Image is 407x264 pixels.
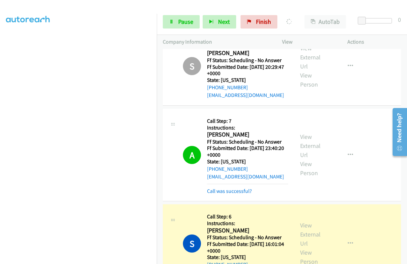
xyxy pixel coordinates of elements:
a: View External Url [300,221,321,247]
p: Actions [347,38,401,46]
a: View External Url [300,133,321,159]
h5: State: [US_STATE] [207,77,288,84]
span: Next [218,18,230,25]
button: Next [203,15,236,29]
p: Company Information [163,38,270,46]
div: 0 [398,15,401,24]
p: Dialing [PERSON_NAME] [286,17,292,27]
h5: Ff Submitted Date: [DATE] 16:01:04 +0000 [207,241,288,254]
h5: Ff Submitted Date: [DATE] 20:29:47 +0000 [207,64,288,77]
h2: [PERSON_NAME] [207,49,288,57]
iframe: Resource Center [388,105,407,159]
a: View External Url [300,44,321,70]
h5: Ff Submitted Date: [DATE] 23:40:20 +0000 [207,145,288,158]
a: Finish [241,15,277,29]
button: AutoTab [304,15,346,29]
h2: [PERSON_NAME] [207,131,288,139]
a: [PHONE_NUMBER] [207,166,248,172]
h5: Instructions: [207,220,288,227]
a: [EMAIL_ADDRESS][DOMAIN_NAME] [207,173,284,180]
h5: State: [US_STATE] [207,158,288,165]
p: View [282,38,336,46]
a: Pause [163,15,200,29]
a: [EMAIL_ADDRESS][DOMAIN_NAME] [207,92,284,98]
h1: S [183,57,201,75]
a: [PHONE_NUMBER] [207,84,248,91]
h5: Call Step: 7 [207,118,288,124]
h5: Call Step: 6 [207,213,288,220]
h5: Ff Status: Scheduling - No Answer [207,139,288,145]
span: Finish [256,18,271,25]
h1: A [183,146,201,164]
span: Pause [178,18,193,25]
a: View Person [300,160,318,177]
h5: Instructions: [207,124,288,131]
a: Call was successful? [207,188,252,194]
h5: Ff Status: Scheduling - No Answer [207,57,288,64]
a: View Person [300,71,318,88]
h1: S [183,234,201,253]
h5: State: [US_STATE] [207,254,288,261]
h2: [PERSON_NAME] [207,227,288,234]
h5: Ff Status: Scheduling - No Answer [207,234,288,241]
